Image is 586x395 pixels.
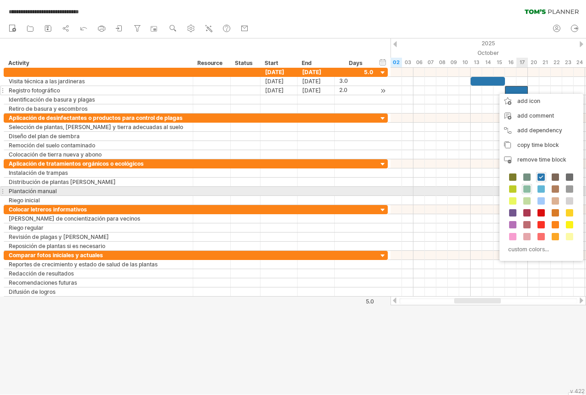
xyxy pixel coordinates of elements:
[9,150,188,159] div: Colocación de tierra nueva y abono
[197,59,225,68] div: Resource
[9,205,188,214] div: Colocar letreros informativos
[9,77,188,86] div: Visita técnica a las jardineras
[551,58,562,67] div: Wednesday, 22 October 2025
[413,58,425,67] div: Monday, 6 October 2025
[9,178,188,186] div: Distribución de plantas [PERSON_NAME]
[335,298,374,305] div: 5.0
[9,214,188,223] div: [PERSON_NAME] de concientización para vecinos
[539,58,551,67] div: Tuesday, 21 October 2025
[9,168,188,177] div: Instalación de trampas
[9,287,188,296] div: Difusión de logros
[260,68,298,76] div: [DATE]
[9,95,188,104] div: Identificación de basura y plagas
[482,58,494,67] div: Tuesday, 14 October 2025
[9,242,188,250] div: Reposición de plantas si es necesario
[570,388,585,395] div: v 422
[9,159,188,168] div: Aplicación de tratamientos orgánicos o ecológicos
[425,58,436,67] div: Tuesday, 7 October 2025
[9,269,188,278] div: Redacción de resultados
[459,58,471,67] div: Friday, 10 October 2025
[9,86,188,95] div: Registro fotográfico
[402,58,413,67] div: Friday, 3 October 2025
[339,86,373,95] div: 2.0
[235,59,255,68] div: Status
[9,196,188,205] div: Riego inicial
[9,132,188,141] div: Diseño del plan de siembra
[302,59,329,68] div: End
[505,58,516,67] div: Thursday, 16 October 2025
[516,58,528,67] div: Friday, 17 October 2025
[562,58,574,67] div: Thursday, 23 October 2025
[517,156,566,163] span: remove time block
[334,59,377,68] div: Days
[517,141,559,148] span: copy time block
[471,58,482,67] div: Monday, 13 October 2025
[499,94,583,108] div: add icon
[9,278,188,287] div: Recomendaciones futuras
[574,58,585,67] div: Friday, 24 October 2025
[260,86,298,95] div: [DATE]
[9,114,188,122] div: Aplicación de desinfectantes o productos para control de plagas
[436,58,448,67] div: Wednesday, 8 October 2025
[298,77,335,86] div: [DATE]
[494,58,505,67] div: Wednesday, 15 October 2025
[504,243,576,255] div: custom colors...
[448,58,459,67] div: Thursday, 9 October 2025
[528,58,539,67] div: Monday, 20 October 2025
[9,260,188,269] div: Reportes de crecimiento y estado de salud de las plantas
[391,58,402,67] div: Thursday, 2 October 2025
[9,187,188,195] div: Plantación manual
[265,59,292,68] div: Start
[9,141,188,150] div: Remoción del suelo contaminado
[298,68,335,76] div: [DATE]
[9,104,188,113] div: Retiro de basura y escombros
[8,59,188,68] div: Activity
[9,123,188,131] div: Selección de plantas, [PERSON_NAME] y tierra adecuadas al suelo
[9,251,188,260] div: Comparar fotos iniciales y actuales
[9,233,188,241] div: Revisión de plagas y [PERSON_NAME]
[568,392,583,395] div: Show Legend
[499,108,583,123] div: add comment
[379,86,387,96] div: scroll to activity
[499,123,583,138] div: add dependency
[260,77,298,86] div: [DATE]
[339,77,373,86] div: 3.0
[298,86,335,95] div: [DATE]
[9,223,188,232] div: Riego regular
